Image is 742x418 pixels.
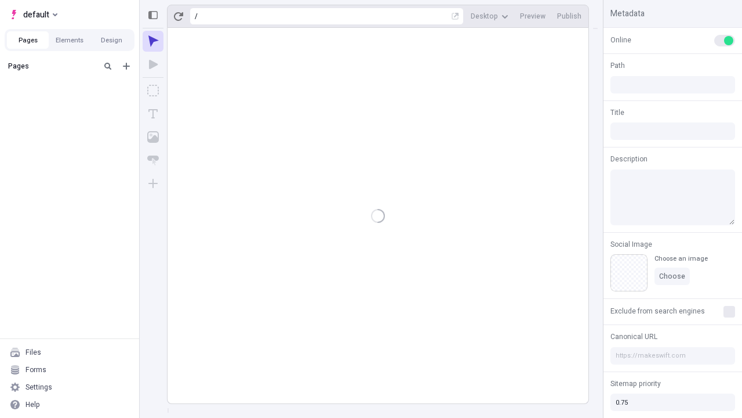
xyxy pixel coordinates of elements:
[610,35,631,45] span: Online
[49,31,90,49] button: Elements
[143,127,163,147] button: Image
[610,239,652,250] span: Social Image
[26,400,40,409] div: Help
[471,12,498,21] span: Desktop
[659,272,685,281] span: Choose
[7,31,49,49] button: Pages
[143,80,163,101] button: Box
[610,154,648,164] span: Description
[557,12,581,21] span: Publish
[610,107,624,118] span: Title
[610,306,705,316] span: Exclude from search engines
[143,103,163,124] button: Text
[515,8,550,25] button: Preview
[520,12,545,21] span: Preview
[26,383,52,392] div: Settings
[610,379,661,389] span: Sitemap priority
[654,268,690,285] button: Choose
[143,150,163,171] button: Button
[23,8,49,21] span: default
[5,6,62,23] button: Select site
[8,62,96,71] div: Pages
[195,12,198,21] div: /
[90,31,132,49] button: Design
[610,60,625,71] span: Path
[119,59,133,73] button: Add new
[466,8,513,25] button: Desktop
[552,8,586,25] button: Publish
[26,348,41,357] div: Files
[610,331,657,342] span: Canonical URL
[610,347,735,365] input: https://makeswift.com
[654,254,708,263] div: Choose an image
[26,365,46,374] div: Forms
